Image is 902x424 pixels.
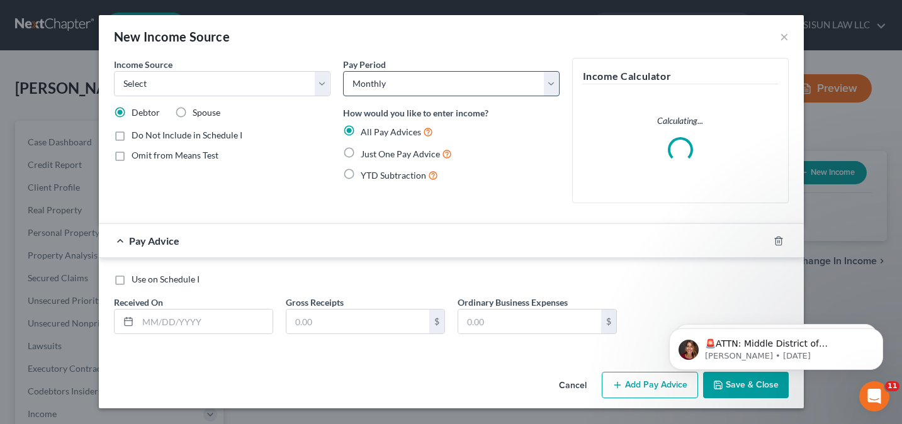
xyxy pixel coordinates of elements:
[132,274,200,284] span: Use on Schedule I
[429,310,444,333] div: $
[361,126,421,137] span: All Pay Advices
[132,107,160,118] span: Debtor
[286,310,429,333] input: 0.00
[859,381,889,411] iframe: Intercom live chat
[458,296,568,309] label: Ordinary Business Expenses
[132,130,242,140] span: Do Not Include in Schedule I
[458,310,601,333] input: 0.00
[343,106,488,120] label: How would you like to enter income?
[549,373,597,398] button: Cancel
[114,28,230,45] div: New Income Source
[361,148,440,159] span: Just One Pay Advice
[583,69,778,84] h5: Income Calculator
[583,114,778,127] p: Calculating...
[343,58,386,71] label: Pay Period
[650,302,902,390] iframe: Intercom notifications message
[601,310,616,333] div: $
[132,150,218,160] span: Omit from Means Test
[129,235,179,247] span: Pay Advice
[286,296,344,309] label: Gross Receipts
[114,59,172,70] span: Income Source
[114,297,163,308] span: Received On
[885,381,899,391] span: 11
[193,107,220,118] span: Spouse
[361,170,426,181] span: YTD Subtraction
[138,310,273,333] input: MM/DD/YYYY
[602,372,698,398] button: Add Pay Advice
[780,29,789,44] button: ×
